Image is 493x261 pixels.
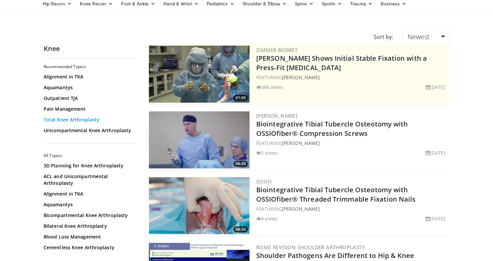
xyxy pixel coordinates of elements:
[282,140,320,146] a: [PERSON_NAME]
[256,215,278,222] li: 4 views
[149,46,250,103] img: 6bc46ad6-b634-4876-a934-24d4e08d5fac.300x170_q85_crop-smart_upscale.jpg
[282,74,320,81] a: [PERSON_NAME]
[256,47,297,53] a: Zimmer Biomet
[256,140,448,147] div: FEATURING
[426,149,445,156] li: [DATE]
[233,161,248,167] span: 06:28
[256,119,408,138] a: Biointegrative Tibial Tubercle Osteotomy with OSSIOfiber® Compression Screws
[426,215,445,222] li: [DATE]
[44,84,134,91] a: Aquamantys
[44,191,134,197] a: Alignment in TKA
[256,178,272,185] a: OSSIO
[256,244,365,251] a: Rome Revision Shoulder Arthroplasty
[256,205,448,212] div: FEATURING
[44,212,134,219] a: Bicompartmental Knee Arthroplasty
[149,177,250,234] img: 14934b67-7d06-479f-8b24-1e3c477188f5.300x170_q85_crop-smart_upscale.jpg
[44,162,134,169] a: 3D Planning for Knee Arthroplasty
[149,177,250,234] a: 08:50
[282,206,320,212] a: [PERSON_NAME]
[44,64,136,69] h2: Recommended Topics:
[256,185,416,204] a: Biointegrative Tibial Tubercle Osteotomy with OSSIOfiber® Threaded Trimmable Fixation Nails
[233,226,248,232] span: 08:50
[256,112,297,119] a: [PERSON_NAME]
[403,30,449,44] a: Newest
[149,46,250,103] a: 01:59
[256,84,283,91] li: 344 views
[426,84,445,91] li: [DATE]
[407,32,430,41] span: Newest
[44,244,134,251] a: Cementless Knee Arthroplasty
[44,153,136,158] h2: All Topics:
[44,44,138,53] h2: Knee
[44,127,134,134] a: Unicompartmental Knee Arthroplasty
[149,111,250,168] img: 2fac5f83-3fa8-46d6-96c1-ffb83ee82a09.300x170_q85_crop-smart_upscale.jpg
[149,111,250,168] a: 06:28
[44,223,134,229] a: Bilateral Knee Arthroplasty
[44,201,134,208] a: Aquamantys
[256,149,278,156] li: 3 views
[44,233,134,240] a: Blood Loss Management
[44,173,134,187] a: ACL and Unicompartmental Arthroplasty
[44,73,134,80] a: Alignment in TKA
[256,74,448,81] div: FEATURING
[44,95,134,102] a: Outpatient TJA
[44,116,134,123] a: Total Knee Arthroplasty
[233,95,248,101] span: 01:59
[256,54,427,72] a: [PERSON_NAME] Shows Initial Stable Fixation with a Press-Fit [MEDICAL_DATA]
[369,30,398,44] div: Sort by:
[44,106,134,112] a: Pain Management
